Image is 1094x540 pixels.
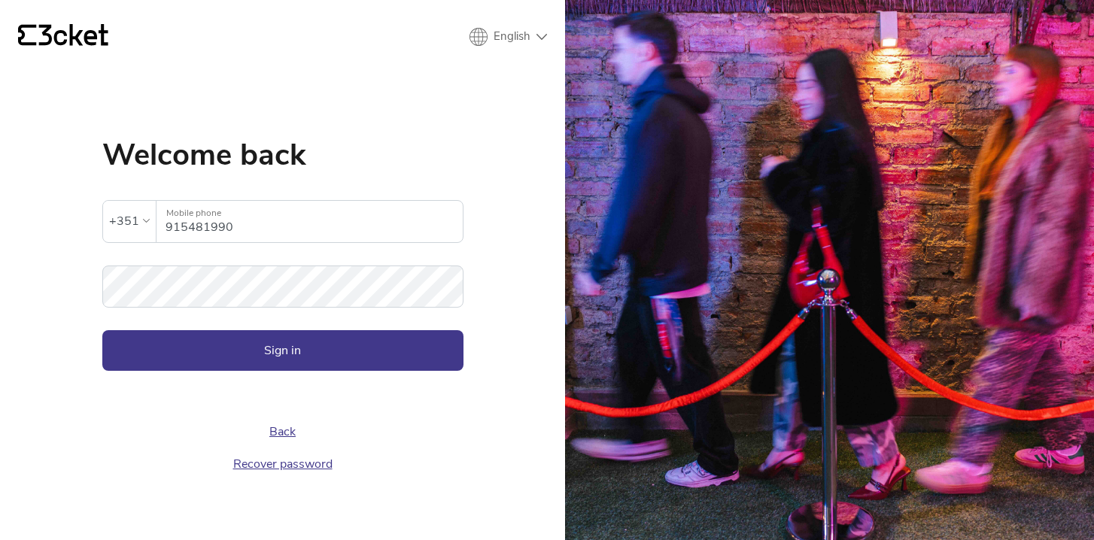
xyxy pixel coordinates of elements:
[109,210,139,232] div: +351
[166,201,463,242] input: Mobile phone
[269,423,296,440] a: Back
[102,140,463,170] h1: Welcome back
[18,25,36,46] g: {' '}
[102,330,463,371] button: Sign in
[233,456,333,472] a: Recover password
[157,201,463,226] label: Mobile phone
[18,24,108,50] a: {' '}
